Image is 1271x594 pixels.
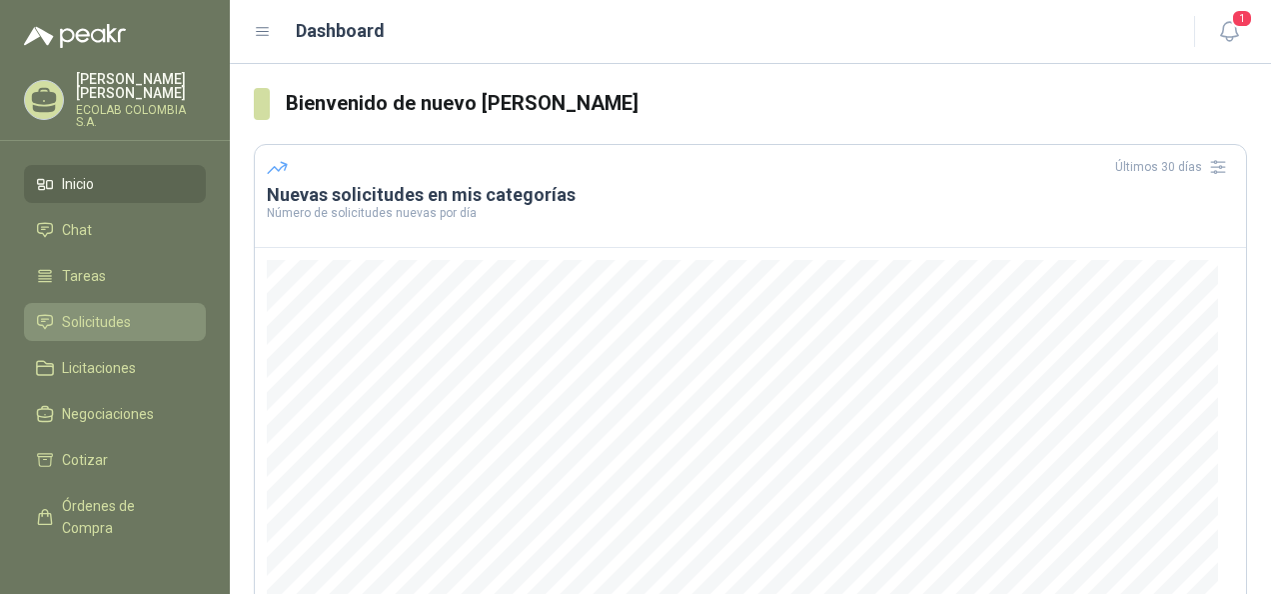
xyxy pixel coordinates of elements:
p: [PERSON_NAME] [PERSON_NAME] [76,72,206,100]
span: Cotizar [62,449,108,471]
a: Solicitudes [24,303,206,341]
img: Logo peakr [24,24,126,48]
span: Licitaciones [62,357,136,379]
span: Negociaciones [62,403,154,425]
h3: Nuevas solicitudes en mis categorías [267,183,1234,207]
a: Negociaciones [24,395,206,433]
p: ECOLAB COLOMBIA S.A. [76,104,206,128]
span: Tareas [62,265,106,287]
a: Cotizar [24,441,206,479]
a: Órdenes de Compra [24,487,206,547]
span: Inicio [62,173,94,195]
p: Número de solicitudes nuevas por día [267,207,1234,219]
span: Solicitudes [62,311,131,333]
a: Tareas [24,257,206,295]
a: Licitaciones [24,349,206,387]
span: Órdenes de Compra [62,495,187,539]
a: Chat [24,211,206,249]
div: Últimos 30 días [1115,151,1234,183]
h1: Dashboard [296,17,385,45]
a: Inicio [24,165,206,203]
span: 1 [1231,9,1253,28]
span: Chat [62,219,92,241]
button: 1 [1211,14,1247,50]
h3: Bienvenido de nuevo [PERSON_NAME] [286,88,1248,119]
